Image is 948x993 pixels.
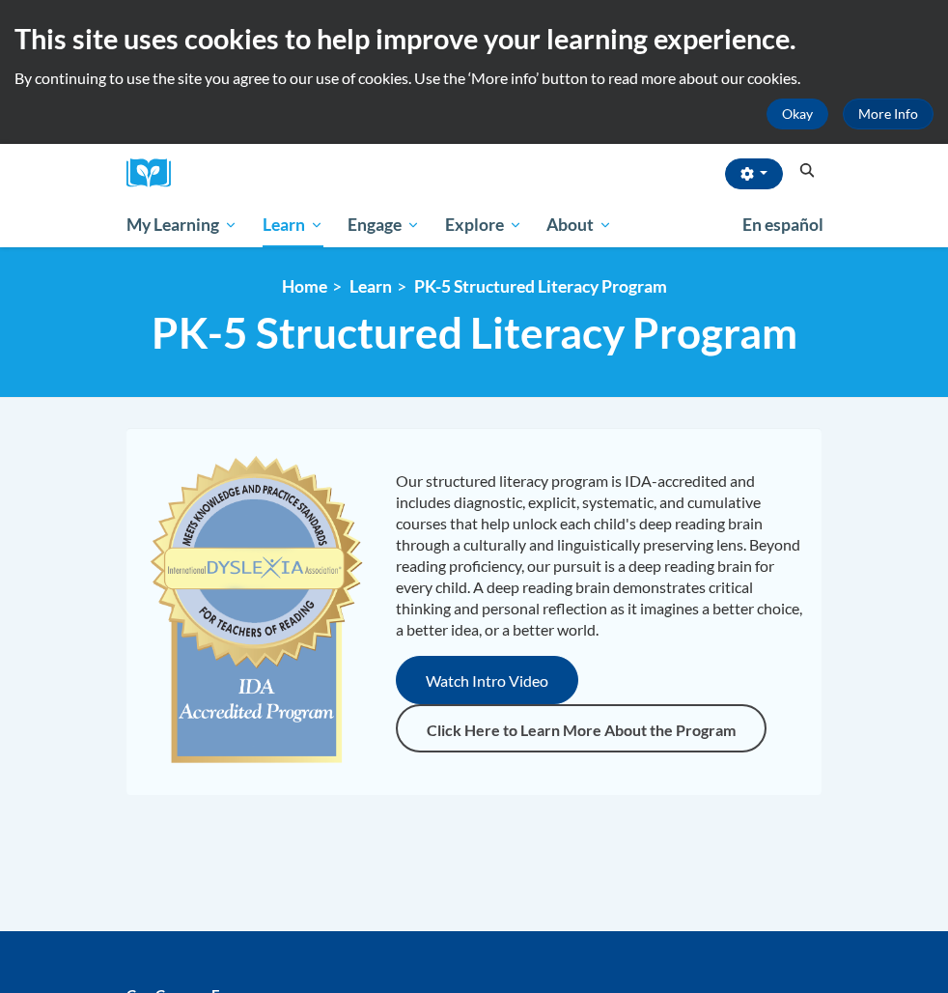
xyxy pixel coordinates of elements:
[146,447,367,776] img: c477cda6-e343-453b-bfce-d6f9e9818e1c.png
[730,205,836,245] a: En español
[348,213,420,237] span: Engage
[546,213,612,237] span: About
[396,656,578,704] button: Watch Intro Video
[14,19,934,58] h2: This site uses cookies to help improve your learning experience.
[445,213,522,237] span: Explore
[126,158,184,188] a: Cox Campus
[126,213,237,237] span: My Learning
[152,307,797,358] span: PK-5 Structured Literacy Program
[742,214,823,235] span: En español
[535,203,626,247] a: About
[432,203,535,247] a: Explore
[793,159,822,183] button: Search
[725,158,783,189] button: Account Settings
[263,213,323,237] span: Learn
[112,203,836,247] div: Main menu
[396,704,767,752] a: Click Here to Learn More About the Program
[14,68,934,89] p: By continuing to use the site you agree to our use of cookies. Use the ‘More info’ button to read...
[126,158,184,188] img: Logo brand
[282,276,327,297] a: Home
[349,276,392,297] a: Learn
[114,203,250,247] a: My Learning
[767,99,828,129] button: Okay
[414,276,667,297] a: PK-5 Structured Literacy Program
[396,470,802,640] p: Our structured literacy program is IDA-accredited and includes diagnostic, explicit, systematic, ...
[250,203,336,247] a: Learn
[335,203,432,247] a: Engage
[843,99,934,129] a: More Info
